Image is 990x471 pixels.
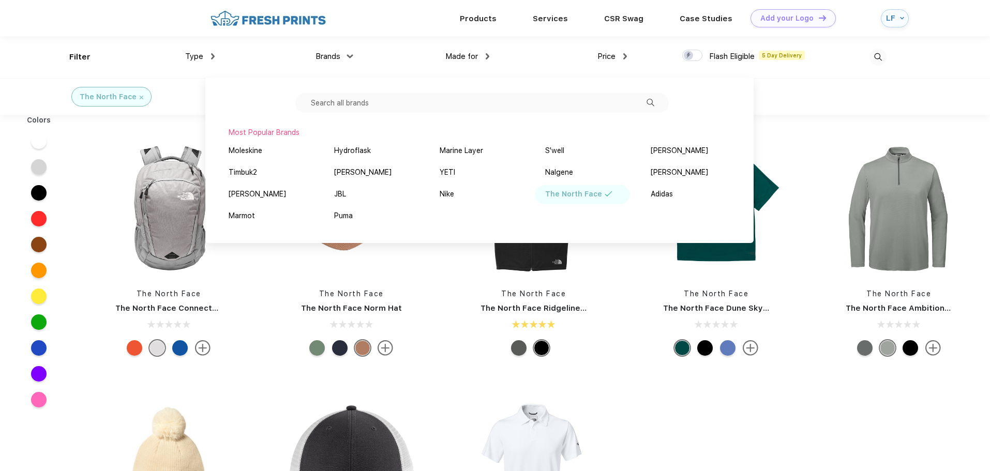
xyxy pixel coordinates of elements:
div: Summit Navy [332,340,348,356]
img: func=resize&h=266 [830,141,968,278]
div: [PERSON_NAME] [651,167,708,178]
a: The North Face Ambition 1/4-Zip [846,303,974,313]
a: The North Face Dune Sky Short-Sleeve Shirt - Women's [663,303,883,313]
img: arrow_down_blue.svg [900,16,904,20]
a: The North Face [684,290,748,298]
div: LF [886,14,897,23]
div: Most Popular Brands [229,127,730,138]
img: dropdown.png [347,54,353,58]
div: Puma [334,210,353,221]
div: Virtual Blue [720,340,736,356]
div: [PERSON_NAME] [229,189,286,200]
div: Marmot [229,210,255,221]
a: The North Face [319,290,384,298]
a: The North Face [501,290,566,298]
div: Hydroflask [334,145,371,156]
span: Type [185,52,203,61]
a: The North Face Norm Hat [301,303,402,313]
img: dropdown.png [211,53,215,59]
div: Tibetan Orange Asphalt Grey [127,340,142,356]
div: Meld Grey Heather [880,340,895,356]
a: Products [460,14,497,23]
div: Nalgene [545,167,573,178]
div: Adidas [651,189,673,200]
img: desktop_search.svg [869,49,887,66]
div: Moleskine [229,145,262,156]
div: Latte [355,340,370,356]
div: Mid Grey Dark Heather Mid Grey [149,340,165,356]
div: Marine Layer [440,145,483,156]
img: more.svg [195,340,211,356]
div: Nike [440,189,454,200]
div: Deep Nori [674,340,690,356]
div: Smoked Pearl Grey [857,340,873,356]
a: The North Face [137,290,201,298]
input: Search all brands [295,93,669,113]
div: [PERSON_NAME] [651,145,708,156]
a: The North Face Ridgeline Soft Shell Vest [481,303,642,313]
div: The North Face [545,189,602,200]
img: filter_selected.svg [605,191,612,196]
div: Monster Blue TNF Black [172,340,188,356]
span: Flash Eligible [709,52,755,61]
img: filter_dropdown_search.svg [647,99,654,107]
div: S'well [545,145,564,156]
div: Timbuk2 [229,167,257,178]
div: TNF Dark Grey Heather [511,340,527,356]
div: The North Face [80,92,137,102]
div: TNF Black [903,340,918,356]
img: more.svg [925,340,941,356]
div: Filter [69,51,91,63]
img: DT [819,15,826,21]
div: YETI [440,167,455,178]
img: filter_cancel.svg [140,96,143,99]
span: Made for [445,52,478,61]
img: dropdown.png [623,53,627,59]
div: [PERSON_NAME] [334,167,392,178]
div: Duck Green/Deep Nori [309,340,325,356]
a: The North Face [866,290,931,298]
img: dropdown.png [486,53,489,59]
span: Brands [316,52,340,61]
div: JBL [334,189,346,200]
div: TNF Black [697,340,713,356]
img: more.svg [378,340,393,356]
span: Price [597,52,616,61]
img: more.svg [743,340,758,356]
a: The North Face Connector Backpack [115,303,261,313]
img: fo%20logo%202.webp [207,9,329,27]
div: Add your Logo [760,14,814,23]
div: TNF Black [534,340,549,356]
div: Colors [19,115,59,126]
img: func=resize&h=266 [100,141,237,278]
